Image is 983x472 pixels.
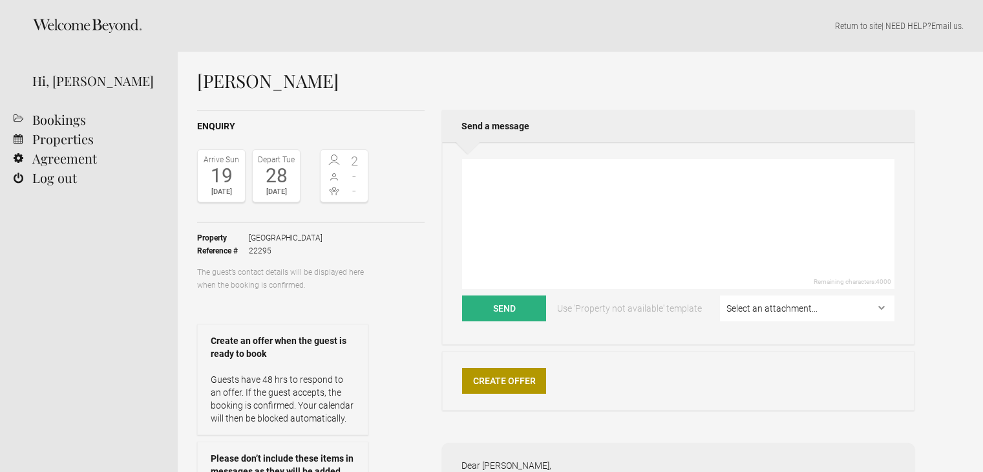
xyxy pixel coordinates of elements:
[548,295,711,321] a: Use 'Property not available' template
[249,244,322,257] span: 22295
[197,231,249,244] strong: Property
[32,71,158,91] div: Hi, [PERSON_NAME]
[201,186,242,198] div: [DATE]
[256,153,297,166] div: Depart Tue
[211,373,355,425] p: Guests have 48 hrs to respond to an offer. If the guest accepts, the booking is confirmed. Your c...
[201,153,242,166] div: Arrive Sun
[197,266,368,292] p: The guest’s contact details will be displayed here when the booking is confirmed.
[249,231,322,244] span: [GEOGRAPHIC_DATA]
[211,334,355,360] strong: Create an offer when the guest is ready to book
[197,71,914,91] h1: [PERSON_NAME]
[344,155,365,167] span: 2
[835,21,882,31] a: Return to site
[256,186,297,198] div: [DATE]
[197,244,249,257] strong: Reference #
[197,120,425,133] h2: Enquiry
[344,184,365,197] span: -
[201,166,242,186] div: 19
[256,166,297,186] div: 28
[462,368,546,394] a: Create Offer
[197,19,964,32] p: | NEED HELP? .
[442,110,914,142] h2: Send a message
[931,21,962,31] a: Email us
[462,295,546,321] button: Send
[344,169,365,182] span: -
